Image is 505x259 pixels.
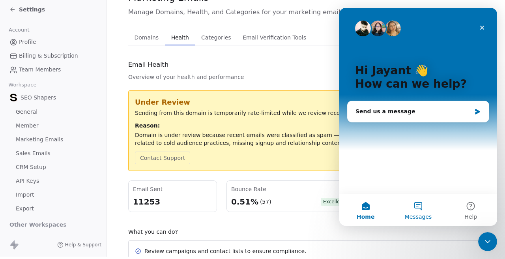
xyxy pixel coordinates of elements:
[6,161,100,174] a: CRM Setup
[16,163,46,171] span: CRM Setup
[135,152,190,164] button: Contact Support
[21,94,56,101] span: SEO Shapers
[128,8,483,17] span: Manage Domains, Health, and Categories for your marketing emails
[57,242,101,248] a: Help & Support
[135,122,477,129] div: Reason:
[19,52,78,60] span: Billing & Subscription
[5,24,33,36] span: Account
[16,205,34,213] span: Export
[135,131,477,147] div: Domain is under review because recent emails were classified as spam — Cumulative spam indicators...
[321,198,347,206] span: Excellent
[128,228,483,236] div: What you can do?
[198,32,234,43] span: Categories
[131,32,162,43] span: Domains
[16,177,39,185] span: API Keys
[339,8,497,226] iframe: Intercom live chat
[16,108,37,116] span: General
[128,73,244,81] span: Overview of your health and performance
[133,196,212,207] div: 11253
[128,60,168,69] span: Email Health
[16,135,63,144] span: Marketing Emails
[239,32,309,43] span: Email Verification Tools
[6,119,100,132] a: Member
[65,242,101,248] span: Help & Support
[6,188,100,201] a: Import
[16,122,39,130] span: Member
[9,94,17,101] img: SEO-Shapers-Favicon.png
[19,38,36,46] span: Profile
[16,149,50,158] span: Sales Emails
[135,97,477,107] div: Under Review
[16,191,34,199] span: Import
[6,63,100,76] a: Team Members
[168,32,192,43] span: Health
[6,147,100,160] a: Sales Emails
[144,247,307,255] div: Review campaigns and contact lists to ensure compliance.
[6,202,100,215] a: Export
[5,79,40,91] span: Workspace
[135,109,477,117] div: Sending from this domain is temporarily rate-limited while we review recent activity.
[6,175,100,188] a: API Keys
[6,36,100,49] a: Profile
[478,232,497,251] iframe: Intercom live chat
[6,105,100,118] a: General
[231,196,258,207] div: 0.51%
[9,6,45,13] a: Settings
[6,218,70,231] span: Other Workspaces
[19,6,45,13] span: Settings
[260,198,271,206] div: (57)
[231,185,347,193] div: Bounce Rate
[19,66,61,74] span: Team Members
[133,185,212,193] div: Email Sent
[6,133,100,146] a: Marketing Emails
[6,49,100,62] a: Billing & Subscription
